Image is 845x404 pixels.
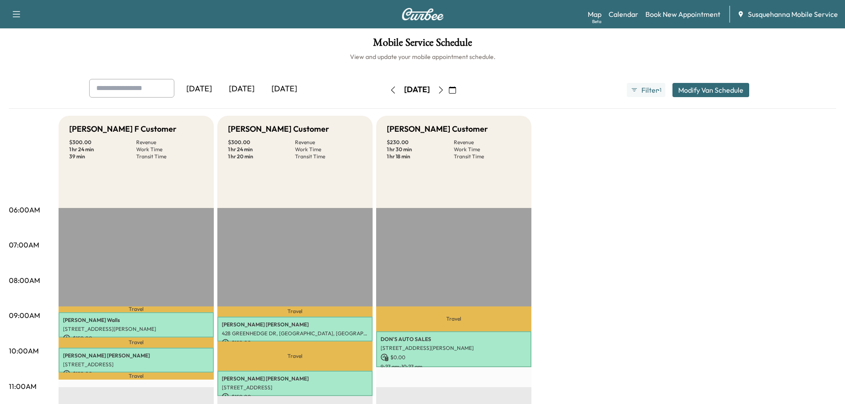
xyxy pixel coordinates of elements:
[381,353,527,361] p: $ 0.00
[387,139,454,146] p: $ 230.00
[136,146,203,153] p: Work Time
[228,123,329,135] h5: [PERSON_NAME] Customer
[588,9,601,20] a: MapBeta
[222,375,368,382] p: [PERSON_NAME] [PERSON_NAME]
[228,139,295,146] p: $ 300.00
[657,88,659,92] span: ●
[63,352,209,359] p: [PERSON_NAME] [PERSON_NAME]
[592,18,601,25] div: Beta
[295,139,362,146] p: Revenue
[228,153,295,160] p: 1 hr 20 min
[376,306,531,332] p: Travel
[9,345,39,356] p: 10:00AM
[63,370,209,378] p: $ 150.00
[136,153,203,160] p: Transit Time
[381,336,527,343] p: DON'S AUTO SALES
[136,139,203,146] p: Revenue
[9,310,40,321] p: 09:00AM
[228,146,295,153] p: 1 hr 24 min
[9,381,36,392] p: 11:00AM
[454,153,521,160] p: Transit Time
[59,373,214,380] p: Travel
[9,204,40,215] p: 06:00AM
[59,306,214,312] p: Travel
[748,9,838,20] span: Susquehanna Mobile Service
[217,306,373,317] p: Travel
[9,52,836,61] h6: View and update your mobile appointment schedule.
[220,79,263,99] div: [DATE]
[404,84,430,95] div: [DATE]
[63,334,209,342] p: $ 150.00
[222,330,368,337] p: 428 GREENHEDGE DR, [GEOGRAPHIC_DATA], [GEOGRAPHIC_DATA], [GEOGRAPHIC_DATA]
[69,146,136,153] p: 1 hr 24 min
[387,146,454,153] p: 1 hr 30 min
[381,363,527,370] p: 9:27 am - 10:27 am
[69,139,136,146] p: $ 300.00
[381,345,527,352] p: [STREET_ADDRESS][PERSON_NAME]
[9,37,836,52] h1: Mobile Service Schedule
[178,79,220,99] div: [DATE]
[263,79,306,99] div: [DATE]
[295,146,362,153] p: Work Time
[63,317,209,324] p: [PERSON_NAME] Walls
[645,9,720,20] a: Book New Appointment
[217,341,373,371] p: Travel
[9,239,39,250] p: 07:00AM
[9,275,40,286] p: 08:00AM
[222,321,368,328] p: [PERSON_NAME] [PERSON_NAME]
[69,153,136,160] p: 39 min
[627,83,665,97] button: Filter●1
[660,86,661,94] span: 1
[454,146,521,153] p: Work Time
[387,153,454,160] p: 1 hr 18 min
[295,153,362,160] p: Transit Time
[63,326,209,333] p: [STREET_ADDRESS][PERSON_NAME]
[222,339,368,347] p: $ 150.00
[59,337,214,348] p: Travel
[63,361,209,368] p: [STREET_ADDRESS]
[454,139,521,146] p: Revenue
[401,8,444,20] img: Curbee Logo
[641,85,657,95] span: Filter
[672,83,749,97] button: Modify Van Schedule
[387,123,488,135] h5: [PERSON_NAME] Customer
[609,9,638,20] a: Calendar
[222,393,368,401] p: $ 150.00
[222,384,368,391] p: [STREET_ADDRESS]
[69,123,177,135] h5: [PERSON_NAME] F Customer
